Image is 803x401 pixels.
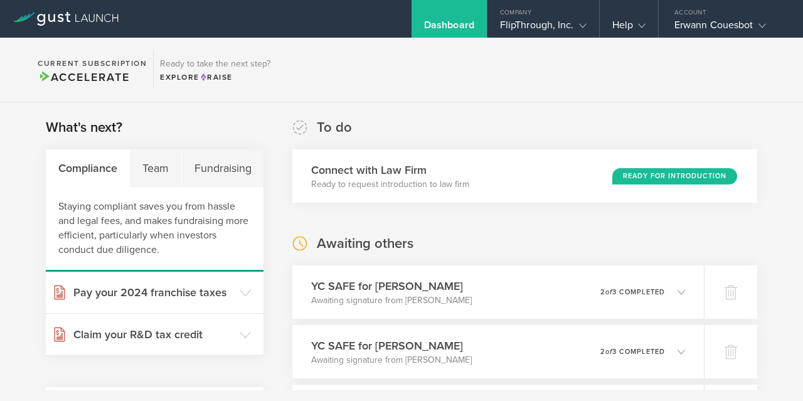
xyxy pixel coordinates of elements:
h2: Current Subscription [38,60,147,67]
div: Compliance [46,149,130,187]
h3: YC SAFE for [PERSON_NAME] [311,278,472,294]
div: Team [130,149,181,187]
p: 2 3 completed [600,289,665,296]
p: Awaiting signature from [PERSON_NAME] [311,354,472,366]
div: Help [612,19,646,38]
div: Erwann Couesbot [674,19,781,38]
h2: What's next? [46,119,122,137]
h3: Connect with Law Firm [311,162,469,178]
p: 2 3 completed [600,348,665,355]
div: Explore [160,72,270,83]
h3: Claim your R&D tax credit [73,326,233,343]
h3: Pay your 2024 franchise taxes [73,284,233,301]
div: Connect with Law FirmReady to request introduction to law firmReady for Introduction [292,149,757,203]
div: FlipThrough, Inc. [500,19,587,38]
h3: YC SAFE for [PERSON_NAME] [311,338,472,354]
div: Staying compliant saves you from hassle and legal fees, and makes fundraising more efficient, par... [46,187,263,272]
div: Fundraising [182,149,263,187]
div: Ready to take the next step?ExploreRaise [153,50,277,89]
p: Ready to request introduction to law firm [311,178,469,191]
div: Dashboard [424,19,474,38]
h2: To do [317,119,352,137]
h3: Ready to take the next step? [160,60,270,68]
div: Ready for Introduction [612,168,737,184]
em: of [605,288,612,296]
h2: Awaiting others [317,235,413,253]
span: Accelerate [38,70,129,84]
span: Raise [199,73,233,82]
em: of [605,348,612,356]
p: Awaiting signature from [PERSON_NAME] [311,294,472,307]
